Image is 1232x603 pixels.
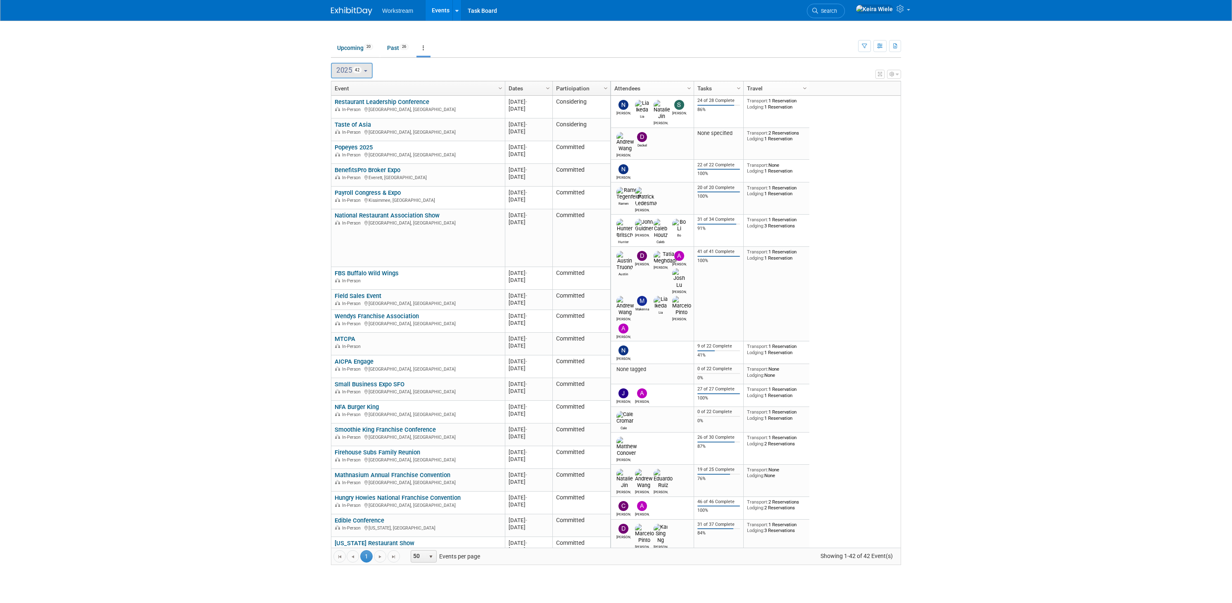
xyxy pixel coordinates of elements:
[342,457,363,463] span: In-Person
[526,121,527,128] span: -
[335,301,340,305] img: In-Person Event
[335,144,373,151] a: Popeyes 2025
[602,81,611,94] a: Column Settings
[509,292,549,299] div: [DATE]
[616,489,631,494] div: Natalie Jin
[347,550,359,563] a: Go to the previous page
[335,358,373,365] a: AICPA Engage
[335,312,419,320] a: Wendys Franchise Association
[635,489,649,494] div: Andrew Wang
[635,142,649,147] div: Deckel Israeli
[509,433,549,440] div: [DATE]
[509,189,549,196] div: [DATE]
[335,106,501,113] div: [GEOGRAPHIC_DATA], [GEOGRAPHIC_DATA]
[342,107,363,112] span: In-Person
[654,524,668,544] img: Kai Sing Ng
[686,85,692,92] span: Column Settings
[552,118,610,141] td: Considering
[637,132,647,142] img: Deckel Israeli
[747,162,768,168] span: Transport:
[331,40,379,56] a: Upcoming20
[526,449,527,455] span: -
[654,239,668,244] div: Caleb Houtz
[747,217,768,222] span: Transport:
[602,85,609,92] span: Column Settings
[335,457,340,461] img: In-Person Event
[509,144,549,151] div: [DATE]
[342,152,363,158] span: In-Person
[526,144,527,150] span: -
[335,320,501,327] div: [GEOGRAPHIC_DATA], [GEOGRAPHIC_DATA]
[342,480,363,485] span: In-Person
[697,162,740,168] div: 22 of 22 Complete
[335,220,340,225] img: In-Person Event
[509,449,549,456] div: [DATE]
[672,288,687,294] div: Josh Lu
[552,290,610,310] td: Committed
[335,321,340,325] img: In-Person Event
[496,81,505,94] a: Column Settings
[364,44,373,50] span: 20
[509,319,549,326] div: [DATE]
[637,296,647,306] img: Makenna Clark
[637,388,647,398] img: Andrew Walters
[335,411,501,418] div: [GEOGRAPHIC_DATA], [GEOGRAPHIC_DATA]
[382,7,413,14] span: Workstream
[747,409,768,415] span: Transport:
[335,121,371,128] a: Taste of Asia
[747,343,768,349] span: Transport:
[654,100,670,120] img: Natalie Jin
[735,85,742,92] span: Column Settings
[335,292,381,300] a: Field Sales Event
[672,268,687,288] img: Josh Lu
[552,537,610,577] td: Committed
[672,316,687,321] div: Marcelo Pinto
[335,81,499,95] a: Event
[509,128,549,135] div: [DATE]
[335,471,450,479] a: Mathnasium Annual Franchise Convention
[335,449,420,456] a: Firehouse Subs Family Reunion
[697,217,740,222] div: 31 of 34 Complete
[552,96,610,118] td: Considering
[552,267,610,290] td: Committed
[618,345,628,355] img: Nick Walters
[654,120,668,125] div: Natalie Jin
[747,98,768,104] span: Transport:
[616,152,631,157] div: Andrew Wang
[697,366,740,372] div: 0 of 22 Complete
[697,476,740,482] div: 76%
[335,219,501,226] div: [GEOGRAPHIC_DATA], [GEOGRAPHIC_DATA]
[335,381,404,388] a: Small Business Expo SFO
[509,212,549,219] div: [DATE]
[342,412,363,417] span: In-Person
[342,301,363,306] span: In-Person
[616,187,641,200] img: Ramen Tegenfeldt
[747,441,764,447] span: Lodging:
[616,174,631,180] div: Nick Walters
[335,270,399,277] a: FBS Buffalo Wild Wings
[747,473,764,478] span: Lodging:
[509,277,549,284] div: [DATE]
[390,553,397,560] span: Go to the last page
[616,251,633,271] img: Austin Truong
[342,367,363,372] span: In-Person
[335,128,501,135] div: [GEOGRAPHIC_DATA], [GEOGRAPHIC_DATA]
[616,132,634,152] img: Andrew Wang
[377,553,383,560] span: Go to the next page
[697,81,738,95] a: Tasks
[509,105,549,112] div: [DATE]
[747,217,806,229] div: 1 Reservation 3 Reservations
[333,550,346,563] a: Go to the first page
[747,168,764,174] span: Lodging:
[697,343,740,349] div: 9 of 22 Complete
[635,524,654,544] img: Marcelo Pinto
[342,130,363,135] span: In-Person
[335,539,414,547] a: [US_STATE] Restaurant Show
[747,372,764,378] span: Lodging:
[552,423,610,446] td: Committed
[697,444,740,449] div: 87%
[697,375,740,381] div: 0%
[509,335,549,342] div: [DATE]
[381,40,415,56] a: Past26
[697,467,740,473] div: 19 of 25 Complete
